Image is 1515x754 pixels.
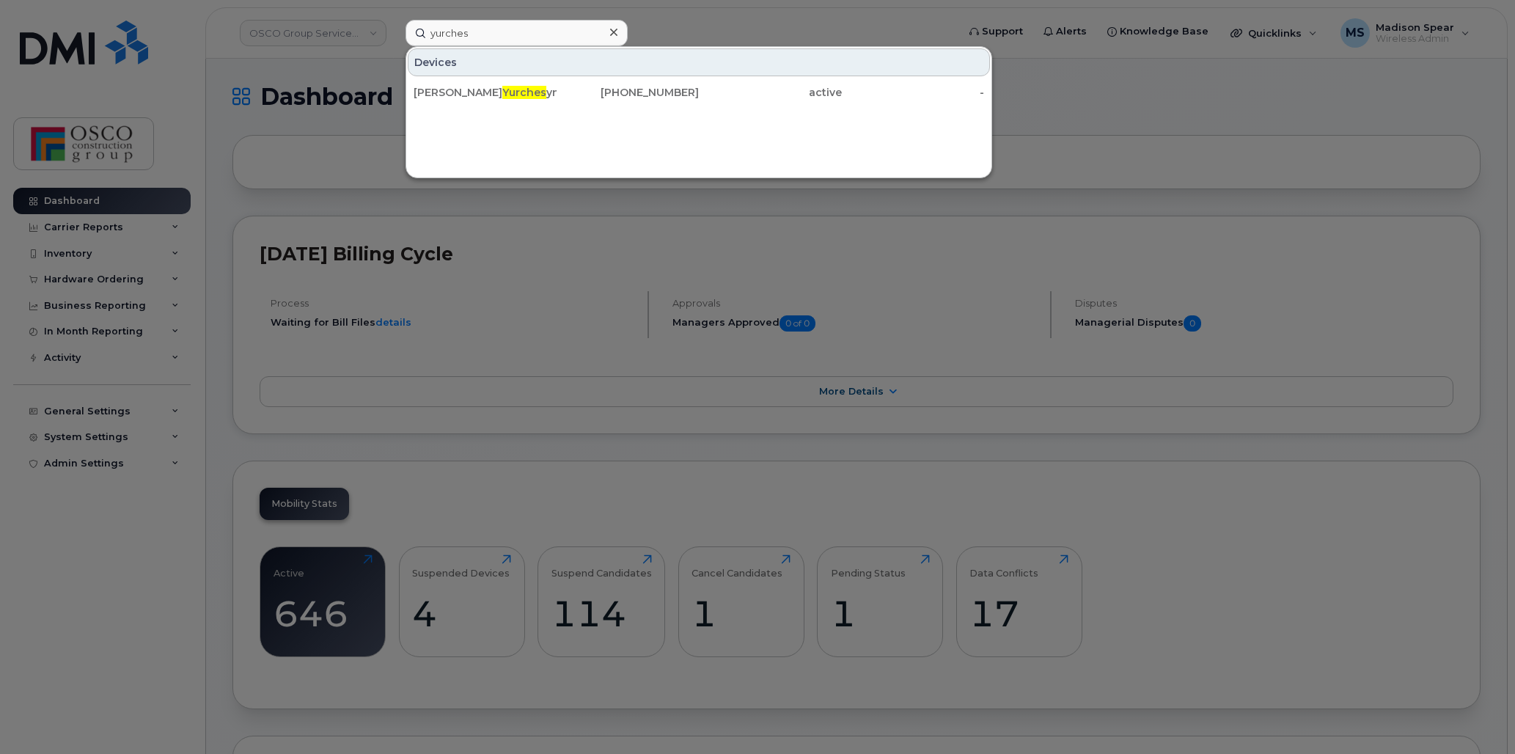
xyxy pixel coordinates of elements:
a: [PERSON_NAME]Yurchesyn[PHONE_NUMBER]active- [408,79,990,106]
div: [PERSON_NAME] yn [414,85,557,100]
div: [PHONE_NUMBER] [557,85,700,100]
div: - [842,85,985,100]
span: Yurches [502,86,546,99]
div: Devices [408,48,990,76]
div: active [699,85,842,100]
